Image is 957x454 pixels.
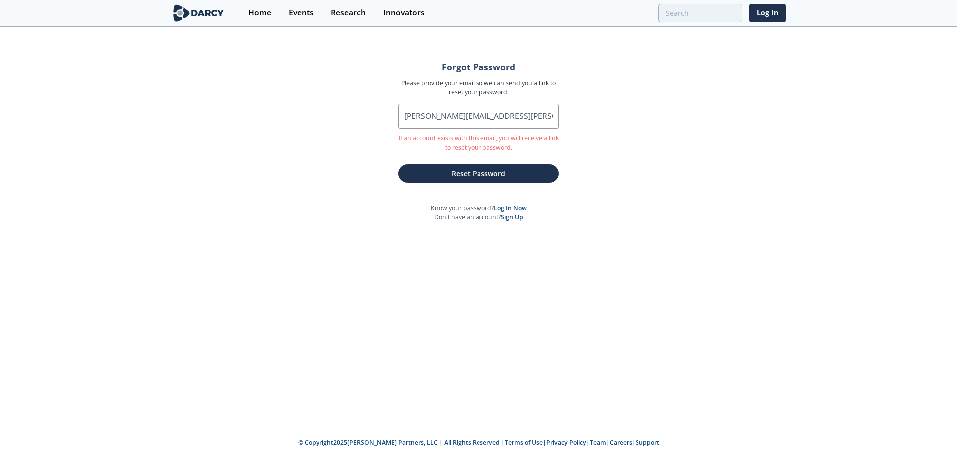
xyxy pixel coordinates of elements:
img: logo-wide.svg [171,4,226,22]
p: © Copyright 2025 [PERSON_NAME] Partners, LLC | All Rights Reserved | | | | | [110,438,847,447]
a: Sign Up [501,213,523,221]
a: Privacy Policy [546,438,586,447]
p: Know your password? [431,204,527,213]
a: Careers [610,438,632,447]
h2: Forgot Password [398,63,559,72]
a: Support [636,438,659,447]
p: Please provide your email so we can send you a link to reset your password. [398,79,559,97]
a: Team [590,438,606,447]
a: Log In [749,4,786,22]
button: Reset Password [398,164,559,183]
div: Home [248,9,271,17]
div: Research [331,9,366,17]
a: Log In Now [494,204,527,212]
div: Innovators [383,9,425,17]
input: Email [398,104,559,129]
input: Advanced Search [658,4,742,22]
p: Don't have an account? [434,213,523,222]
div: Events [289,9,314,17]
a: Terms of Use [505,438,543,447]
p: If an account exists with this email, you will receive a link to reset your password. [398,134,559,152]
